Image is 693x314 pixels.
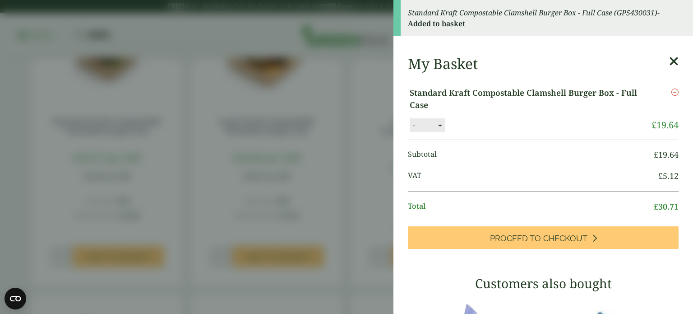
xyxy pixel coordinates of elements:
span: Total [408,201,654,213]
h3: Customers also bought [408,276,679,291]
h2: My Basket [408,55,478,72]
a: Remove this item [671,87,679,98]
span: £ [651,119,656,131]
button: + [444,122,453,129]
a: Proceed to Checkout [408,226,679,249]
span: VAT [408,170,658,182]
span: Proceed to Checkout [490,234,587,244]
bdi: 30.71 [654,201,679,212]
span: £ [654,201,658,212]
span: £ [658,170,663,181]
em: Standard Kraft Compostable Clamshell Burger Box - Full Case (GP5430031) [408,8,657,18]
span: £ [654,149,658,160]
bdi: 19.64 [654,149,679,160]
bdi: 19.64 [651,119,679,131]
button: - [419,122,426,129]
bdi: 5.12 [658,170,679,181]
button: Open CMP widget [5,288,26,309]
span: Subtotal [408,149,654,161]
a: Standard Kraft Compostable Clamshell Burger Box - Full Case [419,87,651,111]
strong: Added to basket [408,19,465,28]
